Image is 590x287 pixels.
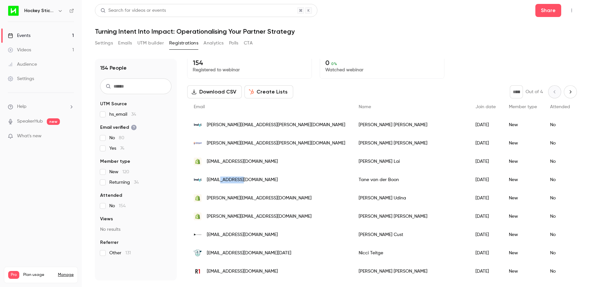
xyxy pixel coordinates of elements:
span: [PERSON_NAME][EMAIL_ADDRESS][DOMAIN_NAME] [207,213,312,220]
button: Polls [229,38,239,48]
div: Videos [8,47,31,53]
button: Settings [95,38,113,48]
img: inviol.com [194,176,202,184]
p: 154 [193,59,306,67]
img: requirementone.com [194,267,202,275]
div: [DATE] [469,262,502,280]
p: Out of 4 [526,89,543,95]
div: Nicci Teitge [352,244,469,262]
span: No [109,135,124,141]
span: [PERSON_NAME][EMAIL_ADDRESS][DOMAIN_NAME] [207,195,312,202]
button: CTA [244,38,253,48]
button: Emails [118,38,132,48]
div: Events [8,32,30,39]
div: [DATE] [469,171,502,189]
div: No [544,226,577,244]
div: [PERSON_NAME] Lai [352,152,469,171]
button: Create Lists [244,85,293,98]
span: 34 [134,180,139,185]
span: 80 [119,136,124,140]
img: Hockey Stick Advisory [8,6,19,16]
div: [DATE] [469,207,502,226]
span: [EMAIL_ADDRESS][DOMAIN_NAME] [207,231,278,238]
p: 0 [325,59,439,67]
div: [DATE] [469,226,502,244]
img: shopify.com [194,194,202,202]
div: No [544,134,577,152]
span: Views [100,216,113,222]
span: [EMAIL_ADDRESS][DOMAIN_NAME] [207,158,278,165]
span: [EMAIL_ADDRESS][DOMAIN_NAME] [207,268,278,275]
h1: Turning Intent Into Impact: Operationalising Your Partner Strategy [95,27,577,35]
li: help-dropdown-opener [8,103,74,110]
div: [PERSON_NAME] [PERSON_NAME] [352,262,469,280]
div: New [502,152,544,171]
div: Tane van der Boon [352,171,469,189]
button: Next page [564,85,577,98]
span: 34 [131,112,136,117]
div: [PERSON_NAME] Cust [352,226,469,244]
span: Join date [475,105,496,109]
div: New [502,244,544,262]
span: Attended [100,192,122,199]
span: Referrer [100,239,118,246]
span: 0 % [331,61,337,66]
div: [DATE] [469,189,502,207]
div: New [502,171,544,189]
div: No [544,152,577,171]
span: [EMAIL_ADDRESS][DOMAIN_NAME][DATE] [207,250,291,257]
div: New [502,226,544,244]
span: Member type [100,158,130,165]
span: UTM Source [100,101,127,107]
span: Yes [109,145,124,152]
button: UTM builder [137,38,164,48]
div: [DATE] [469,244,502,262]
div: Settings [8,76,34,82]
span: [EMAIL_ADDRESS][DOMAIN_NAME] [207,177,278,183]
div: New [502,189,544,207]
section: facet-groups [100,101,171,256]
img: inviol.com [194,121,202,129]
div: [PERSON_NAME] [PERSON_NAME] [352,207,469,226]
h1: 154 People [100,64,127,72]
div: New [502,262,544,280]
span: Email [194,105,205,109]
button: Download CSV [187,85,242,98]
div: New [502,134,544,152]
span: Other [109,250,131,256]
img: hyperhq.com [194,231,202,239]
span: [PERSON_NAME][EMAIL_ADDRESS][PERSON_NAME][DOMAIN_NAME] [207,122,345,128]
div: No [544,207,577,226]
div: No [544,244,577,262]
div: No [544,262,577,280]
span: Attended [550,105,570,109]
div: [DATE] [469,116,502,134]
span: 131 [125,251,131,255]
div: No [544,171,577,189]
iframe: Noticeable Trigger [66,133,74,139]
div: [PERSON_NAME] [PERSON_NAME] [352,134,469,152]
span: 74 [120,146,124,151]
span: Name [359,105,371,109]
button: Registrations [169,38,198,48]
span: Help [17,103,27,110]
div: [PERSON_NAME] [PERSON_NAME] [352,116,469,134]
span: hs_email [109,111,136,118]
p: Watched webinar [325,67,439,73]
span: Returning [109,179,139,186]
span: 154 [119,204,126,208]
span: Plan usage [23,272,54,278]
h6: Hockey Stick Advisory [24,8,55,14]
div: No [544,116,577,134]
span: Email verified [100,124,137,131]
div: [DATE] [469,152,502,171]
span: 120 [122,170,129,174]
button: Analytics [204,38,224,48]
button: Share [535,4,561,17]
a: SpeakerHub [17,118,43,125]
div: [DATE] [469,134,502,152]
span: Member type [509,105,537,109]
span: new [47,118,60,125]
span: No [109,203,126,209]
span: [PERSON_NAME][EMAIL_ADDRESS][PERSON_NAME][DOMAIN_NAME] [207,140,345,147]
